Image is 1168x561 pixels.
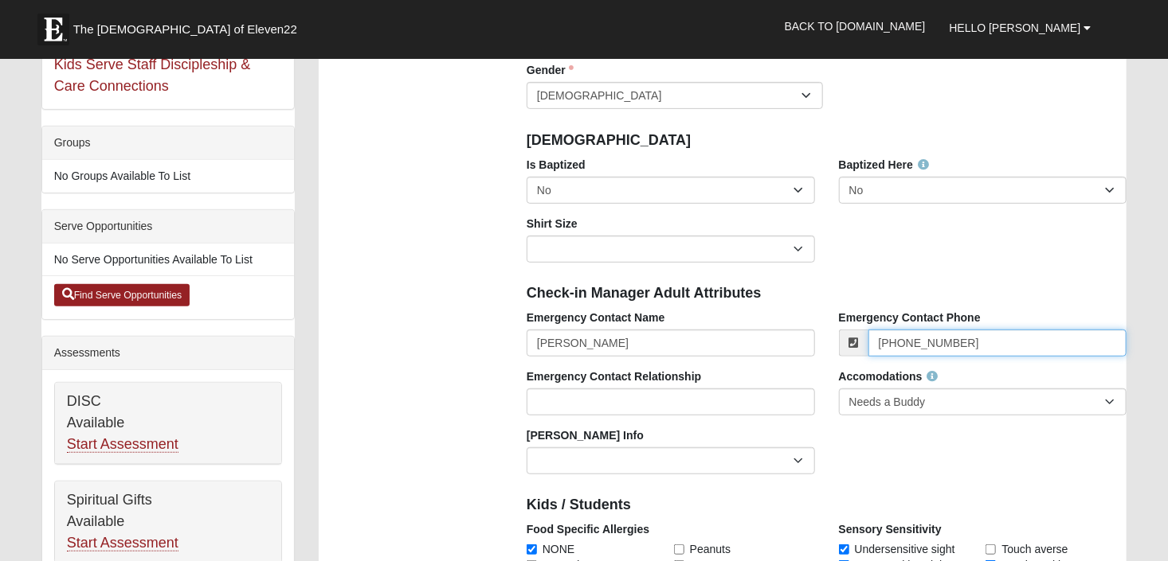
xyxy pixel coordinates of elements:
span: Peanuts [690,541,731,557]
label: Baptized Here [839,157,929,173]
label: Emergency Contact Relationship [527,368,701,384]
a: Hello [PERSON_NAME] [938,8,1103,48]
img: Eleven22 logo [37,14,69,45]
label: Shirt Size [527,216,578,232]
h4: Check-in Manager Adult Attributes [527,285,1127,302]
h4: Kids / Students [527,497,1127,514]
span: NONE [543,541,574,557]
h4: [DEMOGRAPHIC_DATA] [527,132,1127,150]
a: The [DEMOGRAPHIC_DATA] of Eleven22 [29,6,348,45]
span: Undersensitive sight [855,541,955,557]
li: No Serve Opportunities Available To List [42,243,294,276]
span: Touch averse [1001,541,1068,557]
a: Start Assessment [67,535,178,551]
input: Peanuts [674,544,684,555]
li: No Groups Available To List [42,160,294,193]
input: Undersensitive sight [839,544,849,555]
div: Assessments [42,337,294,370]
label: Emergency Contact Name [527,310,665,325]
a: Find Serve Opportunities [54,284,190,306]
input: NONE [527,544,537,555]
label: Is Baptized [527,157,586,173]
input: Touch averse [986,544,996,555]
div: DISC Available [55,383,281,464]
label: Food Specific Allergies [527,521,649,537]
label: Emergency Contact Phone [839,310,981,325]
div: Groups [42,127,294,160]
div: Serve Opportunities [42,210,294,243]
label: Sensory Sensitivity [839,521,942,537]
label: Accomodations [839,368,939,384]
a: Back to [DOMAIN_NAME] [773,6,938,46]
a: Start Assessment [67,436,178,453]
label: [PERSON_NAME] Info [527,427,644,443]
label: Gender [527,62,574,78]
span: The [DEMOGRAPHIC_DATA] of Eleven22 [73,21,297,37]
span: Hello [PERSON_NAME] [950,21,1081,34]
